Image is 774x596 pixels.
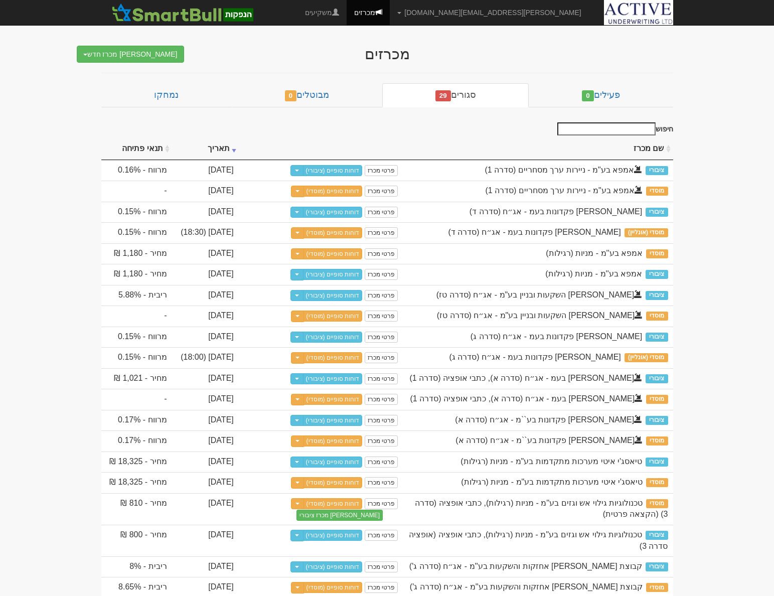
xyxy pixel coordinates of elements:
td: [DATE] [172,202,239,223]
td: - [101,389,172,410]
a: פרטי מכרז [365,373,398,384]
a: פרטי מכרז [365,435,398,446]
span: מוסדי [646,312,668,321]
td: [DATE] [172,410,239,431]
a: פרטי מכרז [365,269,398,280]
button: [PERSON_NAME] מכרז חדש [77,46,184,63]
td: [DATE] [172,160,239,181]
td: ריבית - 8% [101,556,172,577]
span: ציבורי [646,270,668,279]
td: מחיר - 810 ₪ [101,493,172,525]
span: ספיר פקדונות בעמ - אג״ח (סדרה ד) [470,207,642,216]
td: [DATE] [172,430,239,452]
span: ציבורי [646,531,668,540]
img: SmartBull Logo [109,3,256,23]
button: [PERSON_NAME] מכרז ציבורי [296,510,383,521]
td: [DATE] [172,493,239,525]
td: - [101,306,172,327]
span: מוסדי [646,187,668,196]
a: פרטי מכרז [365,394,398,405]
span: ספיר פקדונות בעמ - אג״ח (סדרה ג) [449,353,621,361]
span: ציבורי [646,291,668,300]
a: דוחות סופיים (מוסדי) [303,227,363,238]
a: פרטי מכרז [365,207,398,218]
label: חיפוש [554,122,673,135]
span: ציבורי [646,416,668,425]
a: פרטי מכרז [365,311,398,322]
a: דוחות סופיים (ציבורי) [303,415,363,426]
span: טכנולוגיות גילוי אש וגזים בע''מ - מניות (רגילות), כתבי אופציה (סדרה 3) (הקצאה פרטית) [415,499,668,519]
a: דוחות סופיים (ציבורי) [303,165,363,176]
a: פעילים [529,83,673,107]
a: דוחות סופיים (מוסדי) [303,582,363,593]
td: מרווח - 0.17% [101,430,172,452]
a: דוחות סופיים (ציבורי) [303,207,363,218]
a: דוחות סופיים (מוסדי) [303,186,363,197]
td: מחיר - 1,021 ₪ [101,368,172,389]
td: מחיר - 1,180 ₪ [101,243,172,264]
td: מרווח - 0.15% [101,202,172,223]
span: מוסדי [646,499,668,508]
a: דוחות סופיים (ציבורי) [303,457,363,468]
a: פרטי מכרז [365,457,398,468]
th: תאריך : activate to sort column ascending [172,138,239,160]
th: שם מכרז : activate to sort column ascending [403,138,673,160]
td: - [101,181,172,202]
td: [DATE] [172,525,239,556]
td: [DATE] [172,389,239,410]
td: [DATE] (18:00) [172,347,239,368]
span: 29 [435,90,451,101]
a: פרטי מכרז [365,248,398,259]
span: מוסדי [646,249,668,258]
a: פרטי מכרז [365,165,398,176]
a: פרטי מכרז [365,530,398,541]
td: [DATE] [172,243,239,264]
span: קבוצת אורון אחזקות והשקעות בע''מ - אג״ח (סדרה ג') [410,582,643,591]
span: אמפא בע"מ - ניירות ערך מסחריים (סדרה 1) [485,186,643,195]
span: נאייקס בעמ - אג״ח (סדרה א), כתבי אופציה (סדרה 1) [410,374,643,382]
td: מחיר - 800 ₪ [101,525,172,556]
span: מוסדי (אונליין) [625,353,668,362]
a: דוחות סופיים (מוסדי) [303,352,363,363]
td: [DATE] [172,181,239,202]
span: ציבורי [646,208,668,217]
a: פרטי מכרז [365,477,398,488]
div: מכרזים [192,46,583,62]
a: דוחות סופיים (ציבורי) [303,373,363,384]
a: דוחות סופיים (מוסדי) [303,394,363,405]
span: פרשקובסקי השקעות ובניין בע"מ - אג״ח (סדרה טז) [437,311,643,320]
a: פרטי מכרז [365,498,398,509]
span: אמפא בע"מ - ניירות ערך מסחריים (סדרה 1) [485,166,642,174]
a: דוחות סופיים (מוסדי) [303,311,363,322]
a: פרטי מכרז [365,332,398,343]
a: דוחות סופיים (ציבורי) [303,269,363,280]
td: [DATE] (18:30) [172,222,239,243]
span: ציבורי [646,166,668,175]
td: [DATE] [172,556,239,577]
a: פרטי מכרז [365,352,398,363]
td: מחיר - 1,180 ₪ [101,264,172,285]
td: מרווח - 0.15% [101,222,172,243]
td: מרווח - 0.15% [101,327,172,348]
span: 0 [582,90,594,101]
td: [DATE] [172,472,239,493]
td: ריבית - 5.88% [101,285,172,306]
td: מרווח - 0.16% [101,160,172,181]
td: מחיר - 18,325 ₪ [101,472,172,493]
a: דוחות סופיים (ציבורי) [303,332,363,343]
span: ציבורי [646,562,668,571]
span: 0 [285,90,297,101]
span: מוסדי [646,583,668,592]
span: ספיר פקדונות בע``מ - אג״ח (סדרה א) [455,415,642,424]
span: אמפא בע''מ - מניות (רגילות) [546,249,643,257]
span: ציבורי [646,458,668,467]
a: נמחקו [101,83,232,107]
a: דוחות סופיים (ציבורי) [303,561,363,572]
a: דוחות סופיים (מוסדי) [303,435,363,446]
span: ספיר פקדונות בעמ - אג״ח (סדרה ג) [471,332,642,341]
a: סגורים [382,83,529,107]
th: תנאי פתיחה : activate to sort column ascending [101,138,172,160]
a: פרטי מכרז [365,290,398,301]
span: ספיר פקדונות בע``מ - אג״ח (סדרה א) [455,436,643,444]
td: מרווח - 0.15% [101,347,172,368]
